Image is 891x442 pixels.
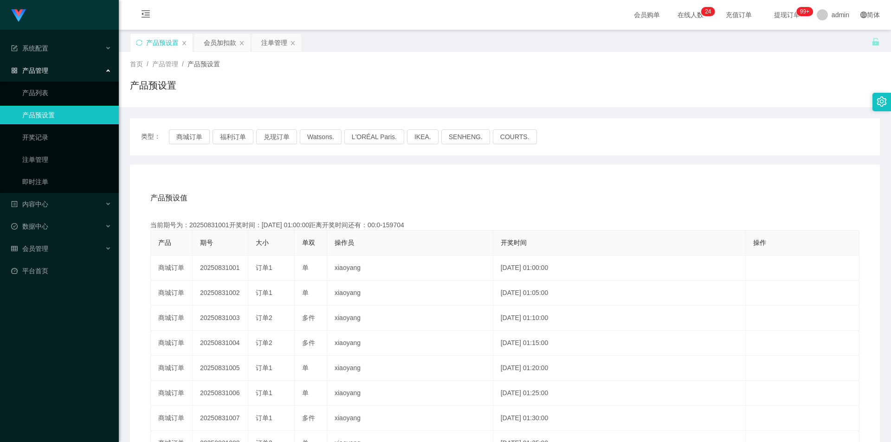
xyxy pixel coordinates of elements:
i: 图标: form [11,45,18,51]
td: 20250831005 [193,356,248,381]
td: 商城订单 [151,331,193,356]
i: 图标: sync [136,39,142,46]
span: 充值订单 [721,12,756,18]
td: [DATE] 01:30:00 [493,406,746,431]
span: 多件 [302,414,315,422]
span: 订单2 [256,314,272,321]
span: 开奖时间 [501,239,527,246]
span: 内容中心 [11,200,48,208]
p: 4 [708,7,711,16]
span: 订单1 [256,264,272,271]
span: 产品管理 [152,60,178,68]
span: / [182,60,184,68]
td: xiaoyang [327,381,493,406]
td: [DATE] 01:25:00 [493,381,746,406]
i: 图标: unlock [872,38,880,46]
td: 20250831004 [193,331,248,356]
td: 20250831006 [193,381,248,406]
span: 订单1 [256,289,272,296]
td: 商城订单 [151,406,193,431]
a: 即时注单 [22,173,111,191]
h1: 产品预设置 [130,78,176,92]
button: 福利订单 [213,129,253,144]
span: 单 [302,289,309,296]
img: logo.9652507e.png [11,9,26,22]
button: IKEA. [407,129,439,144]
span: 单 [302,364,309,372]
span: 单 [302,264,309,271]
span: 会员管理 [11,245,48,252]
button: 商城订单 [169,129,210,144]
div: 会员加扣款 [204,34,236,51]
i: 图标: menu-fold [130,0,161,30]
button: SENHENG. [441,129,490,144]
span: 系统配置 [11,45,48,52]
span: 在线人数 [673,12,708,18]
a: 开奖记录 [22,128,111,147]
span: 大小 [256,239,269,246]
td: xiaoyang [327,281,493,306]
td: 20250831003 [193,306,248,331]
div: 产品预设置 [146,34,179,51]
span: 产品管理 [11,67,48,74]
td: 20250831007 [193,406,248,431]
td: 商城订单 [151,256,193,281]
span: 首页 [130,60,143,68]
span: 单 [302,389,309,397]
td: xiaoyang [327,306,493,331]
span: 多件 [302,314,315,321]
button: 兑现订单 [256,129,297,144]
span: 提现订单 [769,12,805,18]
a: 产品列表 [22,83,111,102]
td: [DATE] 01:10:00 [493,306,746,331]
i: 图标: global [860,12,867,18]
sup: 1039 [796,7,813,16]
button: COURTS. [493,129,537,144]
span: 多件 [302,339,315,346]
td: [DATE] 01:00:00 [493,256,746,281]
span: 数据中心 [11,223,48,230]
span: 产品预设置 [187,60,220,68]
span: 操作员 [335,239,354,246]
i: 图标: profile [11,201,18,207]
i: 图标: close [239,40,245,46]
p: 2 [705,7,708,16]
button: L'ORÉAL Paris. [344,129,404,144]
td: 20250831002 [193,281,248,306]
td: xiaoyang [327,356,493,381]
i: 图标: appstore-o [11,67,18,74]
span: 单双 [302,239,315,246]
span: 订单1 [256,414,272,422]
td: xiaoyang [327,331,493,356]
td: xiaoyang [327,256,493,281]
a: 图标: dashboard平台首页 [11,262,111,280]
span: 订单2 [256,339,272,346]
a: 注单管理 [22,150,111,169]
i: 图标: setting [877,96,887,107]
span: 操作 [753,239,766,246]
a: 产品预设置 [22,106,111,124]
td: 商城订单 [151,381,193,406]
td: 商城订单 [151,356,193,381]
td: [DATE] 01:15:00 [493,331,746,356]
span: 类型： [141,129,169,144]
td: 商城订单 [151,281,193,306]
sup: 24 [701,7,715,16]
td: [DATE] 01:20:00 [493,356,746,381]
td: [DATE] 01:05:00 [493,281,746,306]
span: 订单1 [256,389,272,397]
span: 产品 [158,239,171,246]
div: 当前期号为：20250831001开奖时间：[DATE] 01:00:00距离开奖时间还有：00:0-159704 [150,220,859,230]
td: xiaoyang [327,406,493,431]
i: 图标: close [290,40,296,46]
i: 图标: table [11,245,18,252]
td: 20250831001 [193,256,248,281]
span: 期号 [200,239,213,246]
button: Watsons. [300,129,342,144]
i: 图标: close [181,40,187,46]
td: 商城订单 [151,306,193,331]
span: / [147,60,148,68]
span: 订单1 [256,364,272,372]
div: 注单管理 [261,34,287,51]
span: 产品预设值 [150,192,187,204]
